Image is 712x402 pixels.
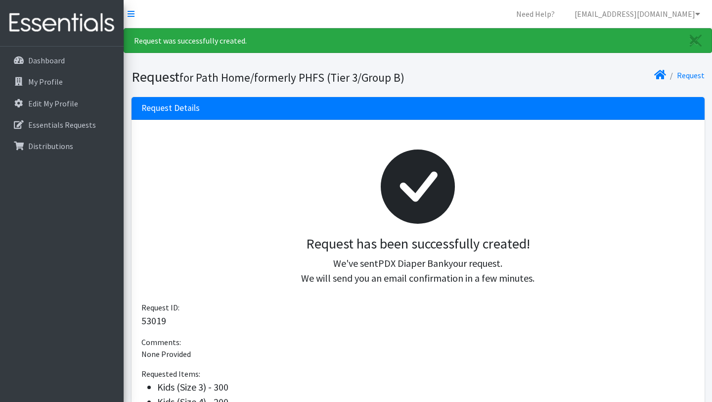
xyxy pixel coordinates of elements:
[141,103,200,113] h3: Request Details
[141,369,200,379] span: Requested Items:
[378,257,448,269] span: PDX Diaper Bank
[149,256,687,286] p: We've sent your request. We will send you an email confirmation in a few minutes.
[149,236,687,252] h3: Request has been successfully created!
[28,141,73,151] p: Distributions
[28,120,96,130] p: Essentials Requests
[124,28,712,53] div: Request was successfully created.
[4,136,120,156] a: Distributions
[4,6,120,40] img: HumanEssentials
[4,115,120,135] a: Essentials Requests
[4,50,120,70] a: Dashboard
[141,337,181,347] span: Comments:
[680,29,712,52] a: Close
[179,70,404,85] small: for Path Home/formerly PHFS (Tier 3/Group B)
[28,99,78,108] p: Edit My Profile
[28,77,63,87] p: My Profile
[141,302,179,312] span: Request ID:
[141,313,695,328] p: 53019
[677,70,705,80] a: Request
[4,72,120,92] a: My Profile
[508,4,563,24] a: Need Help?
[28,55,65,65] p: Dashboard
[141,349,191,359] span: None Provided
[157,380,695,395] li: Kids (Size 3) - 300
[4,94,120,113] a: Edit My Profile
[567,4,708,24] a: [EMAIL_ADDRESS][DOMAIN_NAME]
[132,68,414,86] h1: Request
